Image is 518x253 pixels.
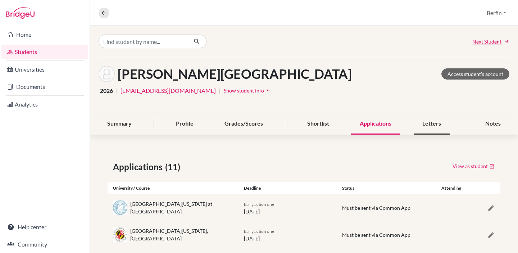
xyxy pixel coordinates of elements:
div: [GEOGRAPHIC_DATA][US_STATE], [GEOGRAPHIC_DATA] [130,227,233,242]
span: Early action one [244,229,274,234]
img: us_umd_61blo108.jpeg [113,227,127,242]
div: Notes [477,113,509,135]
span: Early action one [244,202,274,207]
a: Universities [1,62,88,77]
a: Help center [1,220,88,234]
a: Documents [1,80,88,94]
div: Summary [99,113,140,135]
div: Attending [435,185,468,191]
div: University / Course [108,185,238,191]
a: View as student [452,161,495,172]
a: Next Student [472,38,509,45]
a: Analytics [1,97,88,112]
div: [DATE] [238,227,337,242]
a: [EMAIL_ADDRESS][DOMAIN_NAME] [121,86,216,95]
img: Zhenyang Chen's avatar [99,66,115,82]
button: Berfin [483,6,509,20]
div: Status [337,185,435,191]
input: Find student by name... [99,35,188,48]
span: | [219,86,221,95]
div: Profile [167,113,202,135]
a: Access student's account [441,68,509,80]
a: Community [1,237,88,252]
div: Deadline [238,185,337,191]
span: Show student info [224,87,264,94]
span: Applications [113,161,165,173]
span: Next Student [472,38,501,45]
h1: [PERSON_NAME][GEOGRAPHIC_DATA] [118,66,352,82]
span: | [116,86,118,95]
div: [DATE] [238,200,337,215]
div: Letters [414,113,450,135]
button: Show student infoarrow_drop_down [223,85,272,96]
i: arrow_drop_down [264,87,271,94]
a: Home [1,27,88,42]
div: Applications [351,113,400,135]
div: Grades/Scores [216,113,272,135]
span: (11) [165,161,183,173]
span: Must be sent via Common App [342,232,410,238]
div: [GEOGRAPHIC_DATA][US_STATE] at [GEOGRAPHIC_DATA] [130,200,233,215]
div: Shortlist [299,113,338,135]
img: Bridge-U [6,7,35,19]
a: Students [1,45,88,59]
span: 2026 [100,86,113,95]
img: us_unc_avpbwz41.jpeg [113,200,127,215]
span: Must be sent via Common App [342,205,410,211]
